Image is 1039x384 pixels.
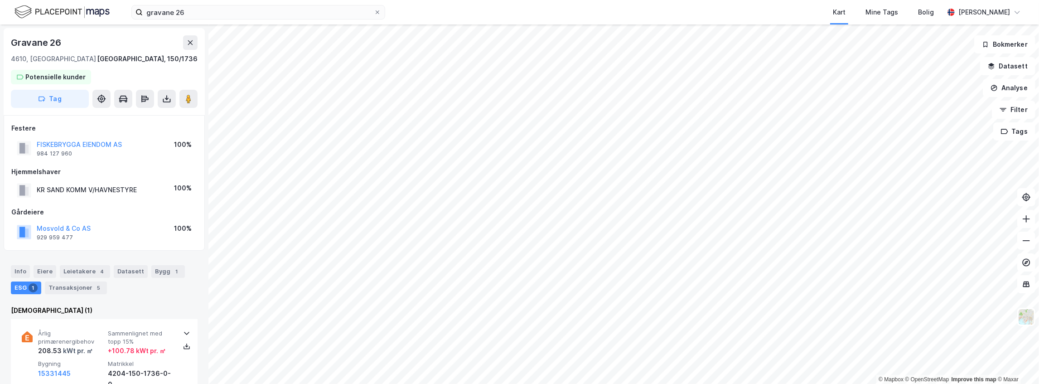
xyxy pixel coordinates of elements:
[11,265,30,278] div: Info
[905,376,949,383] a: OpenStreetMap
[62,345,93,356] div: kWt pr. ㎡
[980,57,1035,75] button: Datasett
[38,368,71,379] button: 15331445
[11,90,89,108] button: Tag
[174,183,192,194] div: 100%
[143,5,374,19] input: Søk på adresse, matrikkel, gårdeiere, leietakere eller personer
[38,330,104,345] span: Årlig primærenergibehov
[37,150,72,157] div: 984 127 960
[38,345,93,356] div: 208.53
[60,265,110,278] div: Leietakere
[97,53,198,64] div: [GEOGRAPHIC_DATA], 150/1736
[151,265,185,278] div: Bygg
[97,267,106,276] div: 4
[993,122,1035,141] button: Tags
[37,185,137,195] div: KR SAND KOMM V/HAVNESTYRE
[952,376,996,383] a: Improve this map
[108,360,174,368] span: Matrikkel
[45,282,107,294] div: Transaksjoner
[992,101,1035,119] button: Filter
[108,330,174,345] span: Sammenlignet med topp 15%
[879,376,904,383] a: Mapbox
[1018,308,1035,326] img: Z
[11,282,41,294] div: ESG
[11,207,197,218] div: Gårdeiere
[172,267,181,276] div: 1
[174,139,192,150] div: 100%
[974,35,1035,53] button: Bokmerker
[94,283,103,292] div: 5
[37,234,73,241] div: 929 959 477
[29,283,38,292] div: 1
[994,340,1039,384] iframe: Chat Widget
[11,123,197,134] div: Festere
[108,345,166,356] div: + 100.78 kWt pr. ㎡
[994,340,1039,384] div: Kontrollprogram for chat
[38,360,104,368] span: Bygning
[174,223,192,234] div: 100%
[11,53,96,64] div: 4610, [GEOGRAPHIC_DATA]
[14,4,110,20] img: logo.f888ab2527a4732fd821a326f86c7f29.svg
[34,265,56,278] div: Eiere
[114,265,148,278] div: Datasett
[865,7,898,18] div: Mine Tags
[983,79,1035,97] button: Analyse
[833,7,846,18] div: Kart
[958,7,1010,18] div: [PERSON_NAME]
[11,305,198,316] div: [DEMOGRAPHIC_DATA] (1)
[11,166,197,177] div: Hjemmelshaver
[11,35,63,50] div: Gravane 26
[25,72,86,83] div: Potensielle kunder
[918,7,934,18] div: Bolig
